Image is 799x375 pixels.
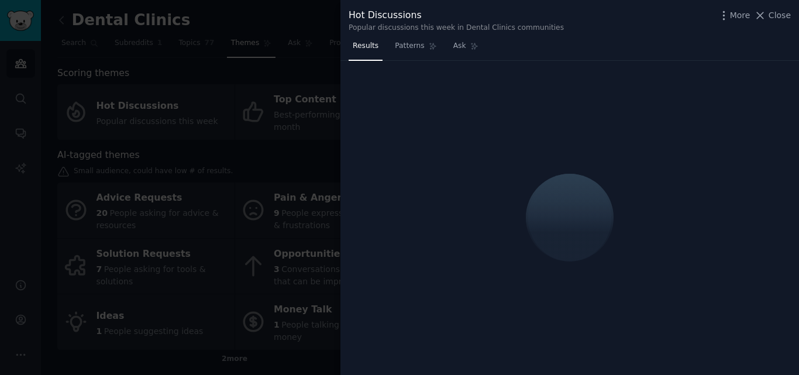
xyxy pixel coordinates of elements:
[395,41,424,51] span: Patterns
[769,9,791,22] span: Close
[453,41,466,51] span: Ask
[730,9,750,22] span: More
[349,8,564,23] div: Hot Discussions
[349,37,383,61] a: Results
[718,9,750,22] button: More
[391,37,440,61] a: Patterns
[353,41,378,51] span: Results
[349,23,564,33] div: Popular discussions this week in Dental Clinics communities
[754,9,791,22] button: Close
[449,37,483,61] a: Ask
